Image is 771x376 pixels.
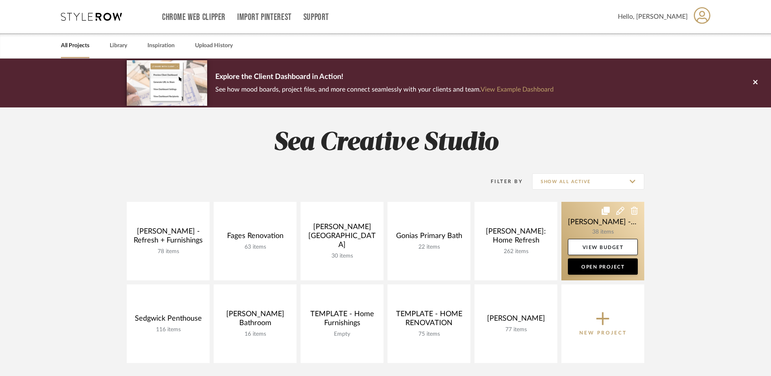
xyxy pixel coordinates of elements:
[394,331,464,338] div: 75 items
[303,14,329,21] a: Support
[133,314,203,326] div: Sedgwick Penthouse
[394,232,464,244] div: Gonias Primary Bath
[162,14,225,21] a: Chrome Web Clipper
[394,310,464,331] div: TEMPLATE - HOME RENOVATION
[394,244,464,251] div: 22 items
[195,40,233,51] a: Upload History
[93,128,678,158] h2: Sea Creative Studio
[561,284,644,363] button: New Project
[481,326,551,333] div: 77 items
[481,314,551,326] div: [PERSON_NAME]
[133,227,203,248] div: [PERSON_NAME] - Refresh + Furnishings
[481,86,554,93] a: View Example Dashboard
[237,14,292,21] a: Import Pinterest
[307,223,377,253] div: [PERSON_NAME][GEOGRAPHIC_DATA]
[307,331,377,338] div: Empty
[133,326,203,333] div: 116 items
[215,84,554,95] p: See how mood boards, project files, and more connect seamlessly with your clients and team.
[618,12,688,22] span: Hello, [PERSON_NAME]
[307,310,377,331] div: TEMPLATE - Home Furnishings
[220,331,290,338] div: 16 items
[480,177,523,186] div: Filter By
[220,232,290,244] div: Fages Renovation
[215,71,554,84] p: Explore the Client Dashboard in Action!
[568,239,638,255] a: View Budget
[220,244,290,251] div: 63 items
[481,227,551,248] div: [PERSON_NAME]: Home Refresh
[147,40,175,51] a: Inspiration
[110,40,127,51] a: Library
[481,248,551,255] div: 262 items
[307,253,377,260] div: 30 items
[61,40,89,51] a: All Projects
[220,310,290,331] div: [PERSON_NAME] Bathroom
[127,60,207,105] img: d5d033c5-7b12-40c2-a960-1ecee1989c38.png
[133,248,203,255] div: 78 items
[579,329,627,337] p: New Project
[568,258,638,275] a: Open Project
